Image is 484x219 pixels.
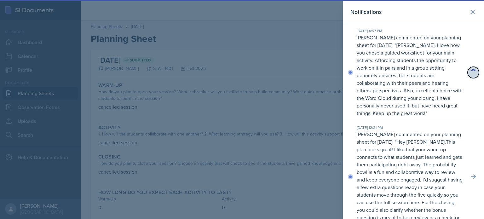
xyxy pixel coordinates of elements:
[350,8,382,16] h2: Notifications
[396,138,446,145] p: Hey [PERSON_NAME],
[357,34,464,117] p: [PERSON_NAME] commented on your planning sheet for [DATE]: " "
[357,42,463,117] p: [PERSON_NAME], I love how you chose a guided worksheet for your main activity. Affording students...
[357,125,464,130] div: [DATE] 12:21 PM
[357,28,464,34] div: [DATE] 4:57 PM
